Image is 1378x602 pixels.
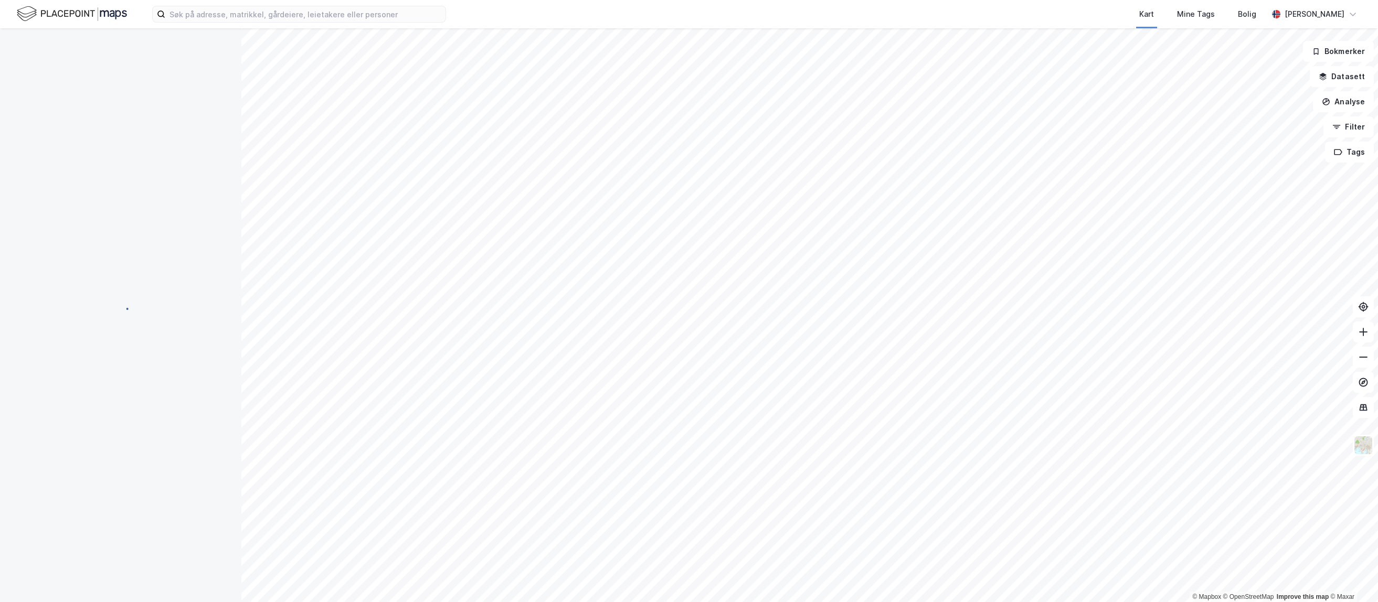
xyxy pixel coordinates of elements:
[1323,116,1374,137] button: Filter
[1353,435,1373,455] img: Z
[112,300,129,317] img: spinner.a6d8c91a73a9ac5275cf975e30b51cfb.svg
[1277,593,1329,600] a: Improve this map
[1310,66,1374,87] button: Datasett
[17,5,127,23] img: logo.f888ab2527a4732fd821a326f86c7f29.svg
[1238,8,1256,20] div: Bolig
[1313,91,1374,112] button: Analyse
[1192,593,1221,600] a: Mapbox
[1139,8,1154,20] div: Kart
[1177,8,1215,20] div: Mine Tags
[165,6,446,22] input: Søk på adresse, matrikkel, gårdeiere, leietakere eller personer
[1325,142,1374,163] button: Tags
[1223,593,1274,600] a: OpenStreetMap
[1326,552,1378,602] div: Kontrollprogram for chat
[1303,41,1374,62] button: Bokmerker
[1285,8,1344,20] div: [PERSON_NAME]
[1326,552,1378,602] iframe: Chat Widget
